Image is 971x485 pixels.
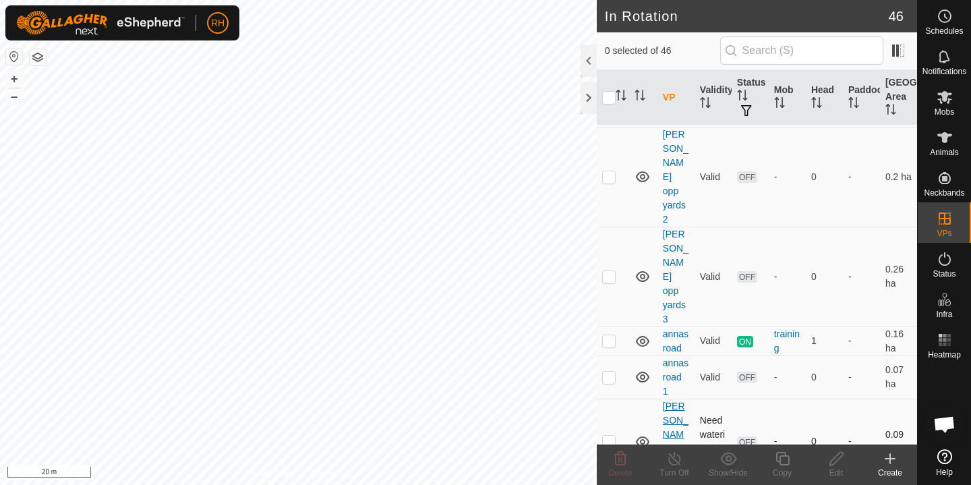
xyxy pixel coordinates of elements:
span: Schedules [925,27,963,35]
td: 0.26 ha [880,227,917,326]
div: training [774,327,800,355]
a: Help [918,444,971,482]
td: - [843,127,880,227]
th: Head [806,70,843,125]
td: 0 [806,127,843,227]
span: Help [936,468,953,476]
span: Notifications [922,67,966,76]
td: 0.07 ha [880,355,917,399]
td: 0.16 ha [880,326,917,355]
span: OFF [737,171,757,183]
div: Edit [809,467,863,479]
th: [GEOGRAPHIC_DATA] Area [880,70,917,125]
p-sorticon: Activate to sort [737,92,748,103]
span: Mobs [935,108,954,116]
a: [PERSON_NAME] woolshed [663,401,688,482]
div: - [774,370,800,384]
td: Need watering point [695,399,732,484]
p-sorticon: Activate to sort [635,92,645,103]
span: Neckbands [924,189,964,197]
p-sorticon: Activate to sort [774,99,785,110]
img: Gallagher Logo [16,11,185,35]
td: 0.2 ha [880,127,917,227]
div: Create [863,467,917,479]
button: – [6,88,22,105]
a: annas road [663,329,688,353]
th: Validity [695,70,732,125]
button: Map Layers [30,49,46,65]
span: 0 selected of 46 [605,44,720,58]
th: VP [657,70,695,125]
span: OFF [737,271,757,283]
div: Turn Off [647,467,701,479]
td: 1 [806,326,843,355]
div: Copy [755,467,809,479]
span: Animals [930,148,959,156]
td: - [843,326,880,355]
div: Open chat [924,404,965,445]
a: annas road 1 [663,358,688,397]
p-sorticon: Activate to sort [811,99,822,110]
th: Status [732,70,769,125]
td: Valid [695,127,732,227]
p-sorticon: Activate to sort [885,106,896,117]
button: + [6,71,22,87]
div: - [774,270,800,284]
th: Paddock [843,70,880,125]
div: - [774,434,800,449]
button: Reset Map [6,49,22,65]
span: Heatmap [928,351,961,359]
a: Privacy Policy [245,467,295,480]
td: 0 [806,355,843,399]
span: Delete [609,468,632,478]
td: 0.09 ha [880,399,917,484]
span: Status [933,270,955,278]
th: Mob [769,70,806,125]
input: Search (S) [720,36,883,65]
a: Contact Us [312,467,351,480]
td: - [843,355,880,399]
td: Valid [695,227,732,326]
div: Show/Hide [701,467,755,479]
p-sorticon: Activate to sort [848,99,859,110]
td: Valid [695,326,732,355]
span: 46 [889,6,904,26]
h2: In Rotation [605,8,889,24]
span: OFF [737,436,757,448]
p-sorticon: Activate to sort [616,92,626,103]
a: [PERSON_NAME] opp yards 2 [663,129,688,225]
td: 0 [806,227,843,326]
td: - [843,399,880,484]
span: Infra [936,310,952,318]
span: VPs [937,229,951,237]
td: - [843,227,880,326]
a: [PERSON_NAME] opp yards 3 [663,229,688,324]
div: - [774,170,800,184]
span: OFF [737,372,757,383]
td: 0 [806,399,843,484]
p-sorticon: Activate to sort [700,99,711,110]
span: ON [737,336,753,347]
td: Valid [695,355,732,399]
span: RH [211,16,225,30]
